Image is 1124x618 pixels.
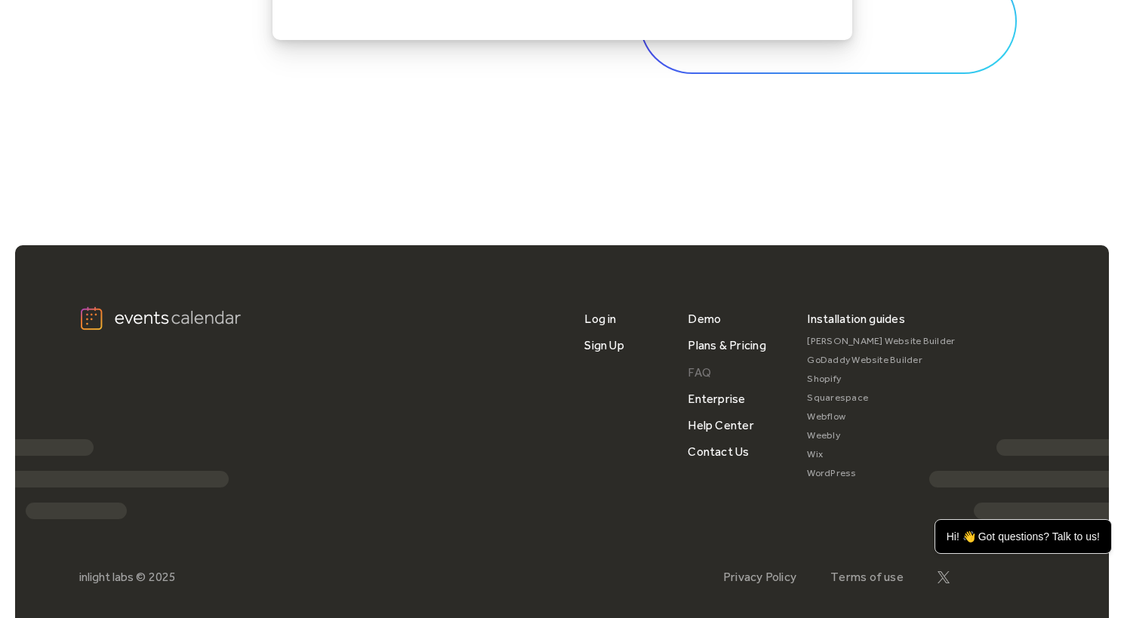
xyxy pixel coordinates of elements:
[688,359,711,386] a: FAQ
[807,351,955,370] a: GoDaddy Website Builder
[807,445,955,464] a: Wix
[688,306,721,332] a: Demo
[688,332,766,358] a: Plans & Pricing
[688,386,745,412] a: Enterprise
[807,464,955,483] a: WordPress
[807,332,955,351] a: [PERSON_NAME] Website Builder
[807,407,955,426] a: Webflow
[584,332,624,358] a: Sign Up
[584,306,616,332] a: Log in
[830,570,904,584] a: Terms of use
[807,306,905,332] div: Installation guides
[688,438,749,465] a: Contact Us
[149,570,176,584] div: 2025
[807,370,955,389] a: Shopify
[723,570,796,584] a: Privacy Policy
[807,426,955,445] a: Weebly
[79,570,146,584] div: inlight labs ©
[688,412,754,438] a: Help Center
[807,389,955,407] a: Squarespace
